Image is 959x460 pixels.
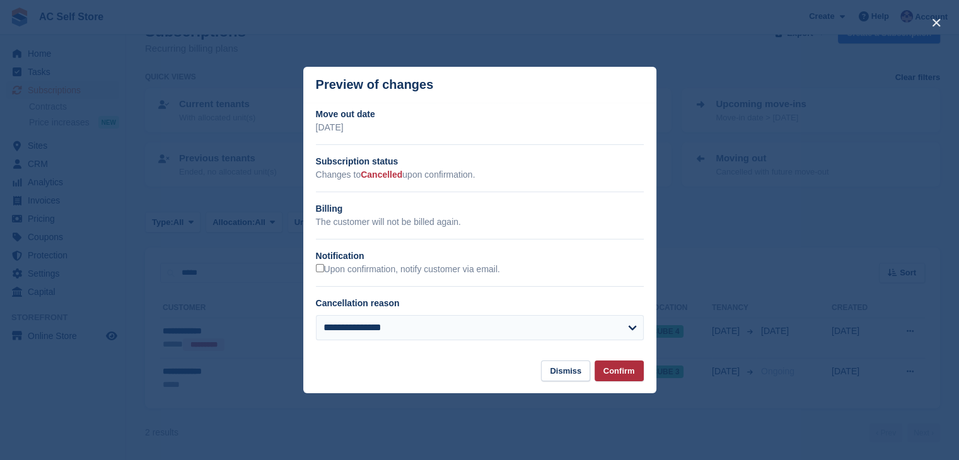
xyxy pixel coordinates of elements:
[316,264,500,275] label: Upon confirmation, notify customer via email.
[361,170,402,180] span: Cancelled
[316,202,644,216] h2: Billing
[316,250,644,263] h2: Notification
[316,168,644,181] p: Changes to upon confirmation.
[316,264,324,272] input: Upon confirmation, notify customer via email.
[316,108,644,121] h2: Move out date
[926,13,946,33] button: close
[316,298,400,308] label: Cancellation reason
[316,155,644,168] h2: Subscription status
[541,360,590,381] button: Dismiss
[595,360,644,381] button: Confirm
[316,216,644,229] p: The customer will not be billed again.
[316,121,644,134] p: [DATE]
[316,78,434,92] p: Preview of changes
